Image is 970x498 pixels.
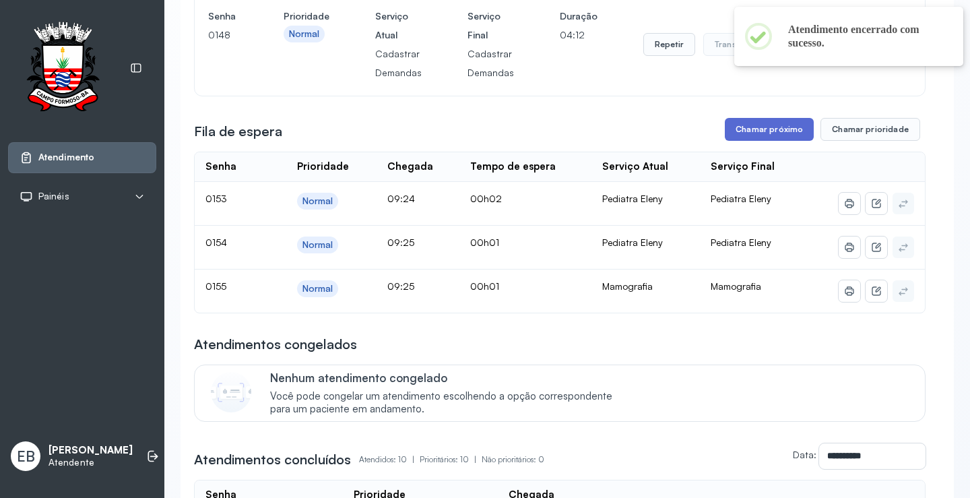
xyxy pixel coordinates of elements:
button: Transferir [703,33,765,56]
span: 0153 [205,193,227,204]
div: Normal [289,28,320,40]
span: 00h02 [470,193,502,204]
span: Mamografia [711,280,761,292]
span: 09:25 [387,237,414,248]
p: Atendidos: 10 [359,450,420,469]
span: Atendimento [38,152,94,163]
span: | [412,454,414,464]
div: Normal [302,283,333,294]
span: Painéis [38,191,69,202]
p: 0148 [208,26,238,44]
h2: Atendimento encerrado com sucesso. [788,23,942,50]
div: Serviço Final [711,160,775,173]
p: 04:12 [560,26,597,44]
div: Pediatra Eleny [602,237,688,249]
div: Prioridade [297,160,349,173]
h4: Prioridade [284,7,329,26]
div: Serviço Atual [602,160,668,173]
p: Não prioritários: 0 [482,450,544,469]
span: Você pode congelar um atendimento escolhendo a opção correspondente para um paciente em andamento. [270,390,626,416]
h4: Serviço Final [467,7,514,44]
p: Cadastrar Demandas [375,44,422,82]
h3: Atendimentos concluídos [194,450,351,469]
div: Normal [302,195,333,207]
div: Normal [302,239,333,251]
span: Pediatra Eleny [711,237,771,248]
span: 0155 [205,280,226,292]
img: Imagem de CalloutCard [211,372,251,412]
h4: Serviço Atual [375,7,422,44]
h3: Atendimentos congelados [194,335,357,354]
p: Cadastrar Demandas [467,44,514,82]
span: 0154 [205,237,227,248]
span: 09:24 [387,193,415,204]
span: 00h01 [470,237,499,248]
button: Chamar próximo [725,118,814,141]
p: Nenhum atendimento congelado [270,371,626,385]
img: Logotipo do estabelecimento [14,22,111,115]
button: Repetir [643,33,695,56]
button: Chamar prioridade [820,118,920,141]
div: Pediatra Eleny [602,193,688,205]
p: Prioritários: 10 [420,450,482,469]
div: Mamografia [602,280,688,292]
h3: Fila de espera [194,122,282,141]
span: 00h01 [470,280,499,292]
a: Atendimento [20,151,145,164]
div: Chegada [387,160,433,173]
div: Senha [205,160,236,173]
div: Tempo de espera [470,160,556,173]
span: Pediatra Eleny [711,193,771,204]
p: [PERSON_NAME] [48,444,133,457]
h4: Duração [560,7,597,26]
p: Atendente [48,457,133,468]
h4: Senha [208,7,238,26]
span: 09:25 [387,280,414,292]
label: Data: [793,449,816,460]
span: | [474,454,476,464]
